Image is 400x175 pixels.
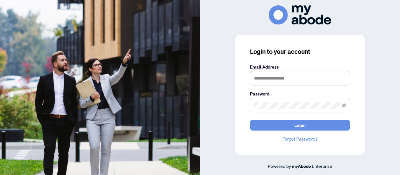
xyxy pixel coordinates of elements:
a: myAbode [292,163,311,170]
span: Enterprise [312,163,332,169]
img: ma-logo [269,5,331,24]
span: eye-invisible [342,103,346,107]
span: Powered by [268,163,291,169]
label: Password [250,90,350,97]
span: Login [294,120,306,130]
a: Forgot Password? [250,136,350,142]
label: Email Address [250,64,350,70]
button: Login [250,120,350,131]
h3: Login to your account [250,47,350,56]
